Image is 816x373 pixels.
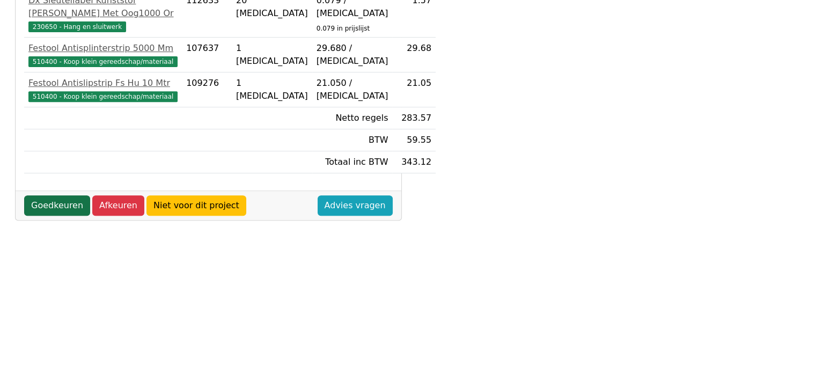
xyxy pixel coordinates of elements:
a: Festool Antislipstrip Fs Hu 10 Mtr510400 - Koop klein gereedschap/materiaal [28,77,178,103]
a: Advies vragen [318,195,393,216]
td: BTW [312,129,393,151]
td: Totaal inc BTW [312,151,393,173]
td: 109276 [182,72,232,107]
div: 21.050 / [MEDICAL_DATA] [317,77,388,103]
td: 21.05 [392,72,436,107]
td: 107637 [182,38,232,72]
a: Niet voor dit project [146,195,246,216]
td: 283.57 [392,107,436,129]
sub: 0.079 in prijslijst [317,25,370,32]
a: Festool Antisplinterstrip 5000 Mm510400 - Koop klein gereedschap/materiaal [28,42,178,68]
span: 510400 - Koop klein gereedschap/materiaal [28,56,178,67]
div: 1 [MEDICAL_DATA] [236,77,308,103]
td: 59.55 [392,129,436,151]
a: Goedkeuren [24,195,90,216]
span: 510400 - Koop klein gereedschap/materiaal [28,91,178,102]
span: 230650 - Hang en sluitwerk [28,21,126,32]
td: Netto regels [312,107,393,129]
a: Afkeuren [92,195,144,216]
div: Festool Antisplinterstrip 5000 Mm [28,42,178,55]
div: 1 [MEDICAL_DATA] [236,42,308,68]
td: 343.12 [392,151,436,173]
div: 29.680 / [MEDICAL_DATA] [317,42,388,68]
td: 29.68 [392,38,436,72]
div: Festool Antislipstrip Fs Hu 10 Mtr [28,77,178,90]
